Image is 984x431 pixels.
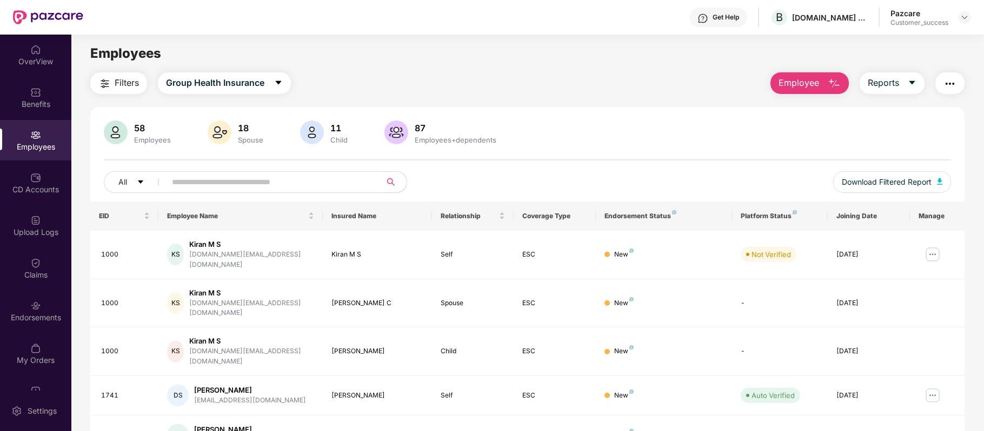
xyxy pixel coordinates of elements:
[522,346,587,356] div: ESC
[890,18,948,27] div: Customer_success
[167,212,305,220] span: Employee Name
[98,77,111,90] img: svg+xml;base64,PHN2ZyB4bWxucz0iaHR0cDovL3d3dy53My5vcmcvMjAwMC9zdmciIHdpZHRoPSIyNCIgaGVpZ2h0PSIyNC...
[104,171,170,193] button: Allcaret-down
[924,246,941,263] img: manageButton
[328,123,350,133] div: 11
[828,77,841,90] img: svg+xml;base64,PHN2ZyB4bWxucz0iaHR0cDovL3d3dy53My5vcmcvMjAwMC9zdmciIHhtbG5zOnhsaW5rPSJodHRwOi8vd3...
[697,13,708,24] img: svg+xml;base64,PHN2ZyBpZD0iSGVscC0zMngzMiIgeG1sbnM9Imh0dHA6Ly93d3cudzMub3JnLzIwMDAvc3ZnIiB3aWR0aD...
[13,10,83,24] img: New Pazcare Logo
[331,298,423,308] div: [PERSON_NAME] C
[118,176,127,188] span: All
[441,212,497,220] span: Relationship
[672,210,676,214] img: svg+xml;base64,PHN2ZyB4bWxucz0iaHR0cDovL3d3dy53My5vcmcvMjAwMC9zdmciIHdpZHRoPSI4IiBoZWlnaHQ9IjgiIH...
[779,76,819,90] span: Employee
[331,390,423,401] div: [PERSON_NAME]
[30,87,41,98] img: svg+xml;base64,PHN2ZyBpZD0iQmVuZWZpdHMiIHhtbG5zPSJodHRwOi8vd3d3LnczLm9yZy8yMDAwL3N2ZyIgd2lkdGg9Ij...
[101,346,150,356] div: 1000
[614,390,634,401] div: New
[166,76,264,90] span: Group Health Insurance
[604,212,724,220] div: Endorsement Status
[752,390,795,401] div: Auto Verified
[137,178,144,187] span: caret-down
[629,297,634,301] img: svg+xml;base64,PHN2ZyB4bWxucz0iaHR0cDovL3d3dy53My5vcmcvMjAwMC9zdmciIHdpZHRoPSI4IiBoZWlnaHQ9IjgiIH...
[331,250,423,260] div: Kiran M S
[189,346,314,367] div: [DOMAIN_NAME][EMAIL_ADDRESS][DOMAIN_NAME]
[522,250,587,260] div: ESC
[413,136,498,144] div: Employees+dependents
[30,258,41,268] img: svg+xml;base64,PHN2ZyBpZD0iQ2xhaW0iIHhtbG5zPSJodHRwOi8vd3d3LnczLm9yZy8yMDAwL3N2ZyIgd2lkdGg9IjIwIi...
[158,201,322,231] th: Employee Name
[194,395,306,406] div: [EMAIL_ADDRESS][DOMAIN_NAME]
[101,298,150,308] div: 1000
[441,390,506,401] div: Self
[629,389,634,394] img: svg+xml;base64,PHN2ZyB4bWxucz0iaHR0cDovL3d3dy53My5vcmcvMjAwMC9zdmciIHdpZHRoPSI4IiBoZWlnaHQ9IjgiIH...
[380,171,407,193] button: search
[836,390,901,401] div: [DATE]
[189,239,314,250] div: Kiran M S
[833,171,951,193] button: Download Filtered Report
[828,201,910,231] th: Joining Date
[101,390,150,401] div: 1741
[236,123,265,133] div: 18
[30,300,41,311] img: svg+xml;base64,PHN2ZyBpZD0iRW5kb3JzZW1lbnRzIiB4bWxucz0iaHR0cDovL3d3dy53My5vcmcvMjAwMC9zdmciIHdpZH...
[236,136,265,144] div: Spouse
[741,212,819,220] div: Platform Status
[943,77,956,90] img: svg+xml;base64,PHN2ZyB4bWxucz0iaHR0cDovL3d3dy53My5vcmcvMjAwMC9zdmciIHdpZHRoPSIyNCIgaGVpZ2h0PSIyNC...
[30,386,41,396] img: svg+xml;base64,PHN2ZyBpZD0iVXBkYXRlZCIgeG1sbnM9Imh0dHA6Ly93d3cudzMub3JnLzIwMDAvc3ZnIiB3aWR0aD0iMj...
[115,76,139,90] span: Filters
[792,12,868,23] div: [DOMAIN_NAME] Global ([GEOGRAPHIC_DATA]) Private Limited
[90,45,161,61] span: Employees
[194,385,306,395] div: [PERSON_NAME]
[629,248,634,253] img: svg+xml;base64,PHN2ZyB4bWxucz0iaHR0cDovL3d3dy53My5vcmcvMjAwMC9zdmciIHdpZHRoPSI4IiBoZWlnaHQ9IjgiIH...
[441,346,506,356] div: Child
[208,120,231,144] img: svg+xml;base64,PHN2ZyB4bWxucz0iaHR0cDovL3d3dy53My5vcmcvMjAwMC9zdmciIHhtbG5zOnhsaW5rPSJodHRwOi8vd3...
[890,8,948,18] div: Pazcare
[30,44,41,55] img: svg+xml;base64,PHN2ZyBpZD0iSG9tZSIgeG1sbnM9Imh0dHA6Ly93d3cudzMub3JnLzIwMDAvc3ZnIiB3aWR0aD0iMjAiIG...
[752,249,791,260] div: Not Verified
[30,343,41,354] img: svg+xml;base64,PHN2ZyBpZD0iTXlfT3JkZXJzIiBkYXRhLW5hbWU9Ik15IE9yZGVycyIgeG1sbnM9Imh0dHA6Ly93d3cudz...
[90,72,147,94] button: Filters
[189,288,314,298] div: Kiran M S
[167,244,183,265] div: KS
[132,136,173,144] div: Employees
[167,341,183,362] div: KS
[960,13,969,22] img: svg+xml;base64,PHN2ZyBpZD0iRHJvcGRvd24tMzJ4MzIiIHhtbG5zPSJodHRwOi8vd3d3LnczLm9yZy8yMDAwL3N2ZyIgd2...
[713,13,739,22] div: Get Help
[441,298,506,308] div: Spouse
[30,215,41,226] img: svg+xml;base64,PHN2ZyBpZD0iVXBsb2FkX0xvZ3MiIGRhdGEtbmFtZT0iVXBsb2FkIExvZ3MiIHhtbG5zPSJodHRwOi8vd3...
[300,120,324,144] img: svg+xml;base64,PHN2ZyB4bWxucz0iaHR0cDovL3d3dy53My5vcmcvMjAwMC9zdmciIHhtbG5zOnhsaW5rPSJodHRwOi8vd3...
[90,201,158,231] th: EID
[384,120,408,144] img: svg+xml;base64,PHN2ZyB4bWxucz0iaHR0cDovL3d3dy53My5vcmcvMjAwMC9zdmciIHhtbG5zOnhsaW5rPSJodHRwOi8vd3...
[924,387,941,404] img: manageButton
[328,136,350,144] div: Child
[910,201,965,231] th: Manage
[30,130,41,140] img: svg+xml;base64,PHN2ZyBpZD0iRW1wbG95ZWVzIiB4bWxucz0iaHR0cDovL3d3dy53My5vcmcvMjAwMC9zdmciIHdpZHRoPS...
[380,178,401,186] span: search
[776,11,783,24] span: B
[793,210,797,214] img: svg+xml;base64,PHN2ZyB4bWxucz0iaHR0cDovL3d3dy53My5vcmcvMjAwMC9zdmciIHdpZHRoPSI4IiBoZWlnaHQ9IjgiIH...
[189,250,314,270] div: [DOMAIN_NAME][EMAIL_ADDRESS][DOMAIN_NAME]
[323,201,432,231] th: Insured Name
[522,298,587,308] div: ESC
[99,212,142,220] span: EID
[104,120,128,144] img: svg+xml;base64,PHN2ZyB4bWxucz0iaHR0cDovL3d3dy53My5vcmcvMjAwMC9zdmciIHhtbG5zOnhsaW5rPSJodHRwOi8vd3...
[514,201,596,231] th: Coverage Type
[908,78,916,88] span: caret-down
[614,250,634,260] div: New
[167,292,183,314] div: KS
[836,298,901,308] div: [DATE]
[441,250,506,260] div: Self
[842,176,932,188] span: Download Filtered Report
[432,201,514,231] th: Relationship
[189,336,314,346] div: Kiran M S
[732,279,828,328] td: -
[614,346,634,356] div: New
[629,345,634,349] img: svg+xml;base64,PHN2ZyB4bWxucz0iaHR0cDovL3d3dy53My5vcmcvMjAwMC9zdmciIHdpZHRoPSI4IiBoZWlnaHQ9IjgiIH...
[24,406,60,416] div: Settings
[101,250,150,260] div: 1000
[189,298,314,319] div: [DOMAIN_NAME][EMAIL_ADDRESS][DOMAIN_NAME]
[860,72,925,94] button: Reportscaret-down
[331,346,423,356] div: [PERSON_NAME]
[937,178,942,185] img: svg+xml;base64,PHN2ZyB4bWxucz0iaHR0cDovL3d3dy53My5vcmcvMjAwMC9zdmciIHhtbG5zOnhsaW5rPSJodHRwOi8vd3...
[413,123,498,133] div: 87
